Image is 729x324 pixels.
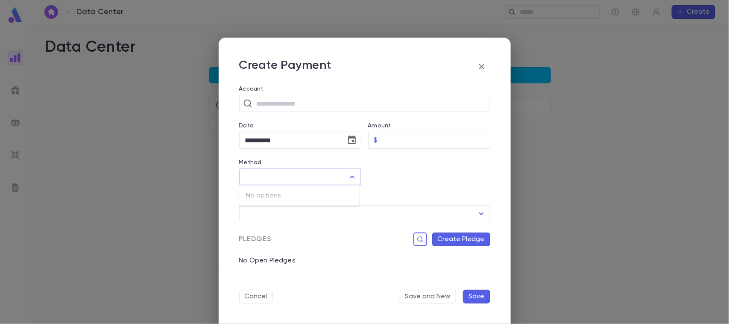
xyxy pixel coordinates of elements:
[239,85,490,92] label: Account
[368,122,391,129] label: Amount
[239,159,262,166] label: Method
[239,186,360,206] div: No options
[400,290,456,303] button: Save and New
[239,58,331,75] p: Create Payment
[346,171,358,183] button: Close
[239,235,272,244] span: Pledges
[374,136,378,144] p: $
[475,208,487,220] button: Open
[232,246,490,265] div: No Open Pledges
[343,132,360,149] button: Choose date, selected date is Sep 17, 2025
[239,122,361,129] label: Date
[432,233,490,246] button: Create Pledge
[463,290,490,303] button: Save
[239,290,273,303] button: Cancel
